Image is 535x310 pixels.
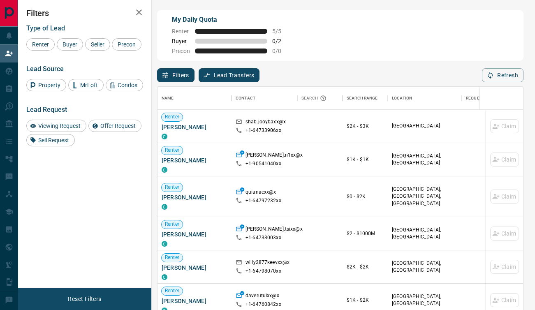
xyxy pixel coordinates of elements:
[112,38,141,51] div: Precon
[162,241,167,247] div: condos.ca
[162,230,227,238] span: [PERSON_NAME]
[245,152,303,160] p: [PERSON_NAME].n1xx@x
[26,79,66,91] div: Property
[57,38,83,51] div: Buyer
[162,113,183,120] span: Renter
[85,38,110,51] div: Seller
[392,293,458,307] p: [GEOGRAPHIC_DATA], [GEOGRAPHIC_DATA]
[172,15,290,25] p: My Daily Quota
[392,260,458,274] p: [GEOGRAPHIC_DATA], [GEOGRAPHIC_DATA]
[343,87,388,110] div: Search Range
[88,120,141,132] div: Offer Request
[347,156,384,163] p: $1K - $1K
[63,292,107,306] button: Reset Filters
[245,301,281,308] p: +1- 64760842xx
[245,292,279,301] p: daverutulxx@x
[245,259,290,268] p: willy2877keevxx@x
[26,134,75,146] div: Sell Request
[199,68,260,82] button: Lead Transfers
[162,274,167,280] div: condos.ca
[162,147,183,154] span: Renter
[392,153,458,167] p: [GEOGRAPHIC_DATA], [GEOGRAPHIC_DATA]
[245,226,303,234] p: [PERSON_NAME].tsixx@x
[245,268,281,275] p: +1- 64798070xx
[301,87,329,110] div: Search
[347,193,384,200] p: $0 - $2K
[245,234,281,241] p: +1- 64733003xx
[347,263,384,271] p: $2K - $2K
[26,65,64,73] span: Lead Source
[60,41,80,48] span: Buyer
[162,87,174,110] div: Name
[245,160,281,167] p: +1- 90541040xx
[162,287,183,294] span: Renter
[162,123,227,131] span: [PERSON_NAME]
[26,24,65,32] span: Type of Lead
[347,230,384,237] p: $2 - $1000M
[162,264,227,272] span: [PERSON_NAME]
[162,221,183,228] span: Renter
[68,79,104,91] div: MrLoft
[162,204,167,210] div: condos.ca
[26,106,67,113] span: Lead Request
[392,123,458,130] p: [GEOGRAPHIC_DATA]
[35,82,63,88] span: Property
[466,87,487,110] div: Requests
[162,156,227,164] span: [PERSON_NAME]
[115,41,139,48] span: Precon
[162,254,183,261] span: Renter
[347,296,384,304] p: $1K - $2K
[157,87,232,110] div: Name
[482,68,523,82] button: Refresh
[106,79,143,91] div: Condos
[35,137,72,143] span: Sell Request
[172,38,190,44] span: Buyer
[97,123,139,129] span: Offer Request
[172,48,190,54] span: Precon
[162,297,227,305] span: [PERSON_NAME]
[392,227,458,241] p: [GEOGRAPHIC_DATA], [GEOGRAPHIC_DATA]
[272,28,290,35] span: 5 / 5
[172,28,190,35] span: Renter
[392,186,458,207] p: [GEOGRAPHIC_DATA], [GEOGRAPHIC_DATA], [GEOGRAPHIC_DATA]
[347,123,384,130] p: $2K - $3K
[162,134,167,139] div: condos.ca
[392,87,412,110] div: Location
[115,82,140,88] span: Condos
[26,120,86,132] div: Viewing Request
[347,87,378,110] div: Search Range
[232,87,297,110] div: Contact
[26,8,143,18] h2: Filters
[26,38,55,51] div: Renter
[162,193,227,201] span: [PERSON_NAME]
[88,41,107,48] span: Seller
[245,127,281,134] p: +1- 64733906xx
[272,38,290,44] span: 0 / 2
[272,48,290,54] span: 0 / 0
[29,41,52,48] span: Renter
[245,189,276,197] p: quianacxx@x
[245,118,286,127] p: shab.jooybaxx@x
[35,123,83,129] span: Viewing Request
[236,87,255,110] div: Contact
[162,167,167,173] div: condos.ca
[157,68,195,82] button: Filters
[77,82,101,88] span: MrLoft
[245,197,281,204] p: +1- 64797232xx
[388,87,462,110] div: Location
[162,184,183,191] span: Renter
